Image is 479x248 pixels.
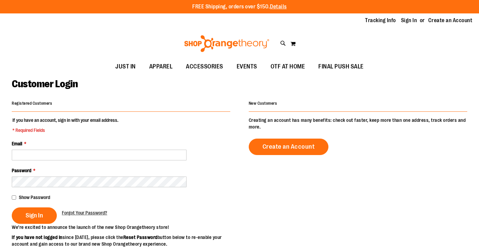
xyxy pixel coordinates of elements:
button: Sign In [12,207,57,224]
span: EVENTS [237,59,257,74]
a: OTF AT HOME [264,59,312,75]
span: APPAREL [149,59,173,74]
a: ACCESSORIES [179,59,230,75]
span: OTF AT HOME [271,59,305,74]
span: FINAL PUSH SALE [318,59,364,74]
img: Shop Orangetheory [183,35,270,52]
p: We’re excited to announce the launch of the new Shop Orangetheory store! [12,224,240,231]
span: Email [12,141,22,146]
span: Customer Login [12,78,78,90]
p: FREE Shipping, orders over $150. [192,3,287,11]
a: FINAL PUSH SALE [312,59,370,75]
a: Sign In [401,17,417,24]
span: Password [12,168,31,173]
a: Create an Account [249,139,329,155]
strong: Reset Password [123,235,158,240]
span: JUST IN [115,59,136,74]
a: EVENTS [230,59,264,75]
strong: Registered Customers [12,101,52,106]
p: since [DATE], please click the button below to re-enable your account and gain access to our bran... [12,234,240,247]
a: Forgot Your Password? [62,209,107,216]
a: Details [270,4,287,10]
p: Creating an account has many benefits: check out faster, keep more than one address, track orders... [249,117,467,130]
span: Create an Account [263,143,315,150]
a: Tracking Info [365,17,396,24]
span: ACCESSORIES [186,59,223,74]
span: * Required Fields [12,127,118,134]
span: Sign In [26,212,43,219]
a: JUST IN [109,59,143,75]
strong: If you have not logged in [12,235,63,240]
span: Show Password [19,195,50,200]
legend: If you have an account, sign in with your email address. [12,117,119,134]
strong: New Customers [249,101,277,106]
a: APPAREL [143,59,179,75]
a: Create an Account [428,17,473,24]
